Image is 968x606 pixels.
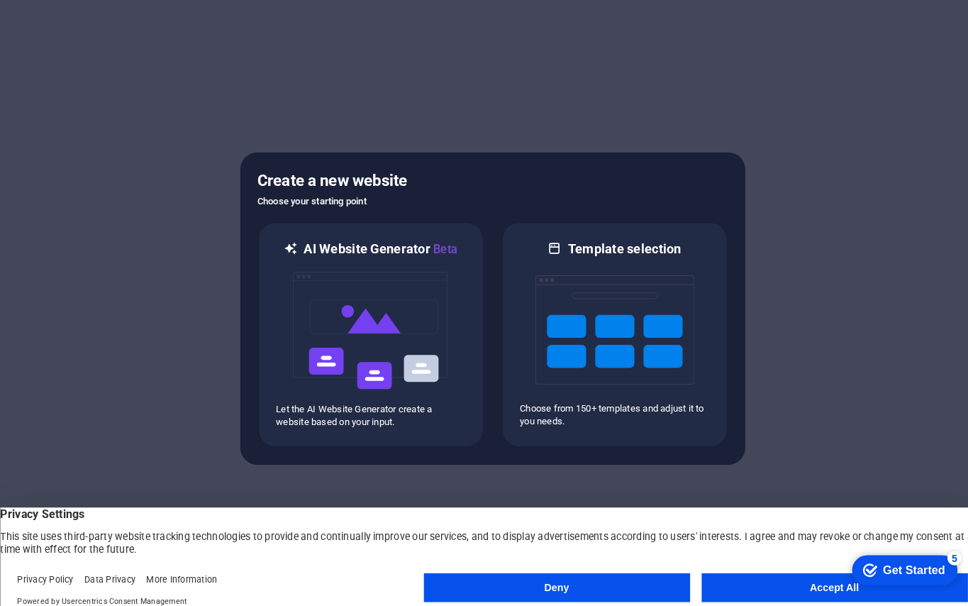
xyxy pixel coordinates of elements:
[511,395,697,421] p: Choose from 150+ templates and adjust it to you needs.
[253,167,716,189] h5: Create a new website
[272,396,457,422] p: Let the AI Website Generator create a website based on your input.
[253,218,476,440] div: AI Website GeneratorBetaaiLet the AI Website Generator create a website based on your input.
[11,7,115,37] div: Get Started 5 items remaining, 0% complete
[286,254,443,396] img: ai
[105,3,119,17] div: 5
[253,189,716,206] h6: Choose your starting point
[423,238,450,252] span: Beta
[558,236,669,253] h6: Template selection
[493,218,716,440] div: Template selectionChoose from 150+ templates and adjust it to you needs.
[42,16,103,28] div: Get Started
[299,236,450,254] h6: AI Website Generator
